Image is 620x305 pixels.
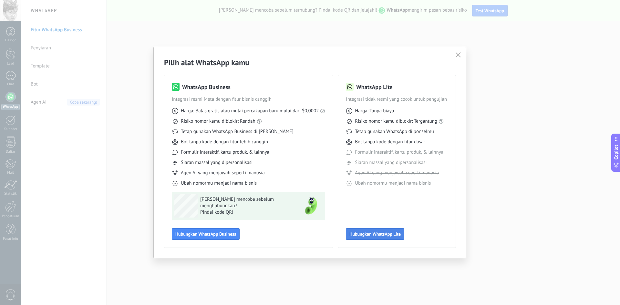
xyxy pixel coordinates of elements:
[181,118,255,125] span: Risiko nomor kamu diblokir: Rendah
[164,57,456,67] h2: Pilih alat WhatsApp kamu
[181,149,269,156] span: Formulir interaktif, kartu produk, & lainnya
[355,118,437,125] span: Risiko nomor kamu diblokir: Tergantung
[355,108,394,114] span: Harga: Tanpa biaya
[181,159,253,166] span: Siaran massal yang dipersonalisasi
[355,149,443,156] span: Formulir interaktif, kartu produk, & lainnya
[355,180,431,187] span: Ubah nomormu menjadi nama bisnis
[355,139,425,145] span: Bot tanpa kode dengan fitur dasar
[346,96,448,103] span: Integrasi tidak resmi yang cocok untuk pengujian
[181,108,319,114] span: Harga: Balas gratis atau mulai percakapan baru mulai dari $0,0002
[346,228,404,240] button: Hubungkan WhatsApp Lite
[181,139,268,145] span: Bot tanpa kode dengan fitur lebih canggih
[200,196,294,209] span: [PERSON_NAME] mencoba sebelum menghubungkan?
[181,180,257,187] span: Ubah nomormu menjadi nama bisnis
[349,232,401,236] span: Hubungkan WhatsApp Lite
[172,96,325,103] span: Integrasi resmi Meta dengan fitur bisnis canggih
[200,209,294,216] span: Pindai kode QR!
[355,128,434,135] span: Tetap gunakan WhatsApp di ponselmu
[613,145,619,159] span: Copilot
[182,83,231,91] h3: WhatsApp Business
[175,232,236,236] span: Hubungkan WhatsApp Business
[355,159,427,166] span: Siaran massal yang dipersonalisasi
[355,170,439,176] span: Agen AI yang menjawab seperti manusia
[299,194,323,218] img: green-phone.png
[181,128,294,135] span: Tetap gunakan WhatsApp Business di [PERSON_NAME]
[356,83,392,91] h3: WhatsApp Lite
[172,228,240,240] button: Hubungkan WhatsApp Business
[181,170,265,176] span: Agen AI yang menjawab seperti manusia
